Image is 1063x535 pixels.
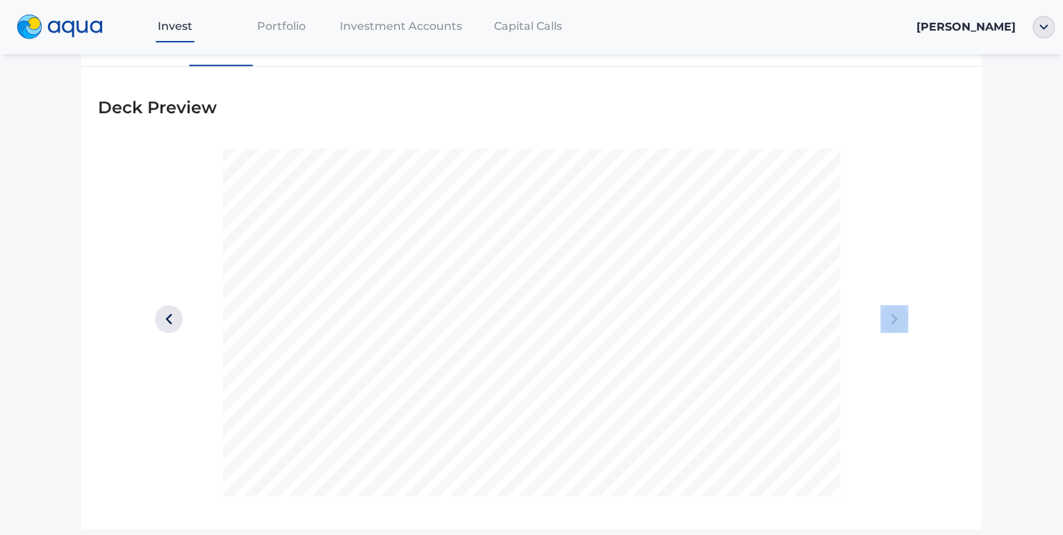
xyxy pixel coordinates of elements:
img: logo [17,15,103,40]
img: Left-Arrow.svg [155,305,183,333]
div: Deck Preview [98,94,965,121]
span: Invest [158,19,192,33]
span: Investment Accounts [340,19,462,33]
span: [PERSON_NAME] [916,20,1016,33]
a: Investment Accounts [334,12,468,40]
a: Invest [122,12,229,40]
img: Right-Arrow.svg [880,305,908,333]
span: Capital Calls [494,19,562,33]
a: logo [8,11,122,43]
img: ellipse [1032,16,1055,38]
a: Capital Calls [468,12,588,40]
a: Portfolio [228,12,334,40]
span: Portfolio [257,19,306,33]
